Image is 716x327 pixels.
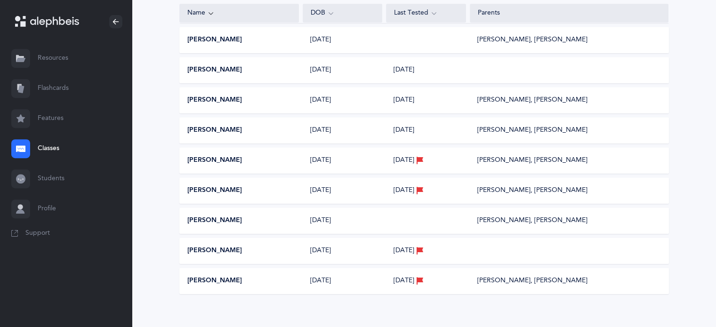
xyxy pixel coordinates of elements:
[25,229,50,238] span: Support
[477,126,587,135] div: [PERSON_NAME], [PERSON_NAME]
[477,35,587,45] div: [PERSON_NAME], [PERSON_NAME]
[477,96,587,105] div: [PERSON_NAME], [PERSON_NAME]
[303,216,382,225] div: [DATE]
[303,186,382,195] div: [DATE]
[394,246,414,255] span: [DATE]
[394,96,414,105] span: [DATE]
[187,126,242,135] button: [PERSON_NAME]
[187,246,242,255] button: [PERSON_NAME]
[303,276,382,286] div: [DATE]
[303,35,382,45] div: [DATE]
[187,8,291,18] div: Name
[303,246,382,255] div: [DATE]
[478,8,661,18] div: Parents
[303,65,382,75] div: [DATE]
[187,35,242,45] button: [PERSON_NAME]
[187,186,242,195] button: [PERSON_NAME]
[394,186,414,195] span: [DATE]
[394,126,414,135] span: [DATE]
[477,186,587,195] div: [PERSON_NAME], [PERSON_NAME]
[477,276,587,286] div: [PERSON_NAME], [PERSON_NAME]
[187,276,242,286] button: [PERSON_NAME]
[187,65,242,75] button: [PERSON_NAME]
[477,156,587,165] div: [PERSON_NAME], [PERSON_NAME]
[303,96,382,105] div: [DATE]
[303,156,382,165] div: [DATE]
[187,216,242,225] button: [PERSON_NAME]
[394,8,458,18] div: Last Tested
[394,156,414,165] span: [DATE]
[187,156,242,165] button: [PERSON_NAME]
[394,276,414,286] span: [DATE]
[311,8,375,18] div: DOB
[477,216,587,225] div: [PERSON_NAME], [PERSON_NAME]
[394,65,414,75] span: [DATE]
[187,96,242,105] button: [PERSON_NAME]
[303,126,382,135] div: [DATE]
